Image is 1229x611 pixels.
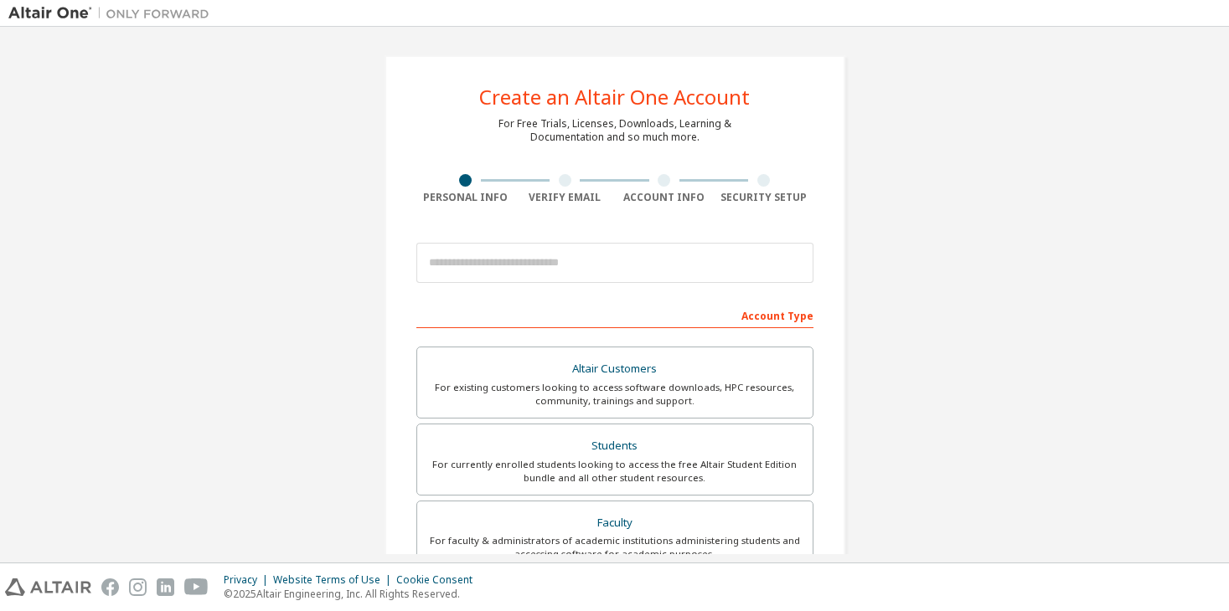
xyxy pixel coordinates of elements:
div: Faculty [427,511,803,535]
img: altair_logo.svg [5,578,91,596]
div: For Free Trials, Licenses, Downloads, Learning & Documentation and so much more. [498,117,731,144]
div: Security Setup [714,191,813,204]
div: Account Info [615,191,715,204]
div: For existing customers looking to access software downloads, HPC resources, community, trainings ... [427,381,803,408]
div: Cookie Consent [396,573,483,587]
img: facebook.svg [101,578,119,596]
div: Privacy [224,573,273,587]
img: instagram.svg [129,578,147,596]
p: © 2025 Altair Engineering, Inc. All Rights Reserved. [224,587,483,601]
div: For currently enrolled students looking to access the free Altair Student Edition bundle and all ... [427,458,803,485]
div: Students [427,434,803,458]
div: Altair Customers [427,357,803,381]
div: Personal Info [416,191,516,204]
img: youtube.svg [184,578,209,596]
img: Altair One [8,5,218,22]
img: linkedin.svg [157,578,174,596]
div: Create an Altair One Account [479,87,750,107]
div: Website Terms of Use [273,573,396,587]
div: Account Type [416,301,813,328]
div: Verify Email [515,191,615,204]
div: For faculty & administrators of academic institutions administering students and accessing softwa... [427,534,803,561]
